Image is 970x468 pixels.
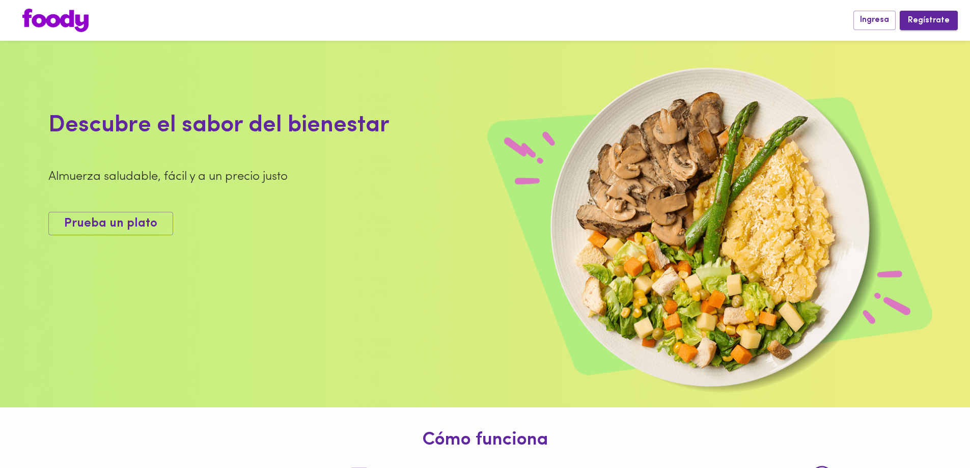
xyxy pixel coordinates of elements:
[900,11,958,30] button: Regístrate
[860,15,889,25] span: Ingresa
[908,16,950,25] span: Regístrate
[48,212,173,236] button: Prueba un plato
[22,9,89,32] img: logo.png
[8,430,962,451] h1: Cómo funciona
[48,109,630,143] div: Descubre el sabor del bienestar
[48,168,630,185] div: Almuerza saludable, fácil y a un precio justo
[911,409,960,458] iframe: Messagebird Livechat Widget
[64,216,157,231] span: Prueba un plato
[853,11,896,30] button: Ingresa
